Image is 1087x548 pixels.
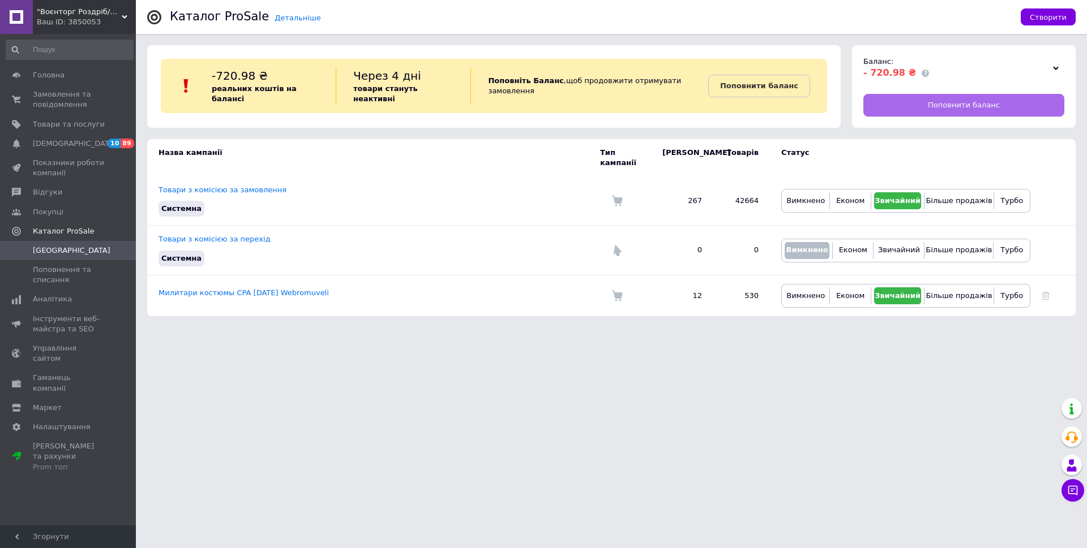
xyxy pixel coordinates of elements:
span: Вимкнено [786,196,825,205]
img: Комісія за замовлення [611,290,623,301]
a: Детальніше [275,14,321,22]
td: 530 [713,275,770,316]
div: Каталог ProSale [170,11,269,23]
button: Вимкнено [785,192,827,209]
a: Товари з комісією за перехід [159,235,271,243]
td: Статус [770,139,1030,176]
span: Вимкнено [786,291,825,300]
td: Назва кампанії [147,139,600,176]
span: Через 4 дні [353,69,421,83]
span: Більше продажів [926,245,992,254]
button: Турбо [997,192,1027,209]
span: Економ [836,196,865,205]
span: Замовлення та повідомлення [33,89,105,110]
span: - 720.98 ₴ [863,67,916,78]
input: Пошук [6,40,134,60]
span: Показники роботи компанії [33,158,105,178]
span: Створити [1030,13,1067,21]
span: -720.98 ₴ [212,69,268,83]
button: Чат з покупцем [1062,479,1084,502]
span: Поповнення та списання [33,265,105,285]
span: Покупці [33,207,63,217]
a: Поповнити баланс [708,75,810,97]
div: Ваш ID: 3850053 [37,17,136,27]
td: 12 [651,275,713,316]
span: Економ [839,245,867,254]
span: Системна [161,204,202,213]
span: Головна [33,70,65,80]
td: 267 [651,176,713,226]
span: Вимкнено [786,245,828,254]
b: Поповніть Баланс [488,76,563,85]
img: :exclamation: [178,77,195,94]
button: Більше продажів [927,242,990,259]
span: Маркет [33,403,62,413]
div: Prom топ [33,462,105,472]
a: Милитари костюмы CPA [DATE] Webromuveli [159,288,329,297]
button: Економ [833,287,867,304]
a: Товари з комісією за замовлення [159,185,286,194]
button: Більше продажів [927,192,990,209]
img: Комісія за перехід [611,245,623,256]
button: Вимкнено [785,242,829,259]
b: реальних коштів на балансі [212,84,297,103]
td: Тип кампанії [600,139,651,176]
span: Товари та послуги [33,119,105,130]
img: Комісія за замовлення [611,195,623,206]
div: , щоб продовжити отримувати замовлення [470,68,708,104]
b: товари стануть неактивні [353,84,418,103]
span: Поповнити баланс [928,100,1000,110]
span: Управління сайтом [33,343,105,364]
a: Видалити [1042,291,1050,300]
span: Системна [161,254,202,262]
td: 0 [651,226,713,275]
span: Інструменти веб-майстра та SEO [33,314,105,334]
button: Звичайний [876,242,921,259]
span: Звичайний [875,196,921,205]
button: Турбо [996,242,1027,259]
button: Вимкнено [785,287,827,304]
button: Більше продажів [927,287,990,304]
span: 10 [108,139,121,148]
button: Економ [833,192,867,209]
td: Товарів [713,139,770,176]
span: Баланс: [863,57,893,66]
span: Економ [836,291,865,300]
a: Поповнити баланс [863,94,1064,116]
span: Турбо [1000,196,1023,205]
span: Турбо [1000,291,1023,300]
span: Аналітика [33,294,72,304]
span: Більше продажів [926,291,992,300]
button: Економ [836,242,870,259]
button: Створити [1021,8,1076,25]
b: Поповнити баланс [720,81,798,90]
span: Звичайний [875,291,921,300]
span: Більше продажів [926,196,992,205]
span: Відгуки [33,187,62,197]
span: [GEOGRAPHIC_DATA] [33,245,110,256]
td: 0 [713,226,770,275]
td: [PERSON_NAME] [651,139,713,176]
span: "Воєнторг Роздріб/Опт": На варті вашої безпеки! [37,7,122,17]
span: [PERSON_NAME] та рахунки [33,441,105,472]
span: Гаманець компанії [33,373,105,393]
span: Турбо [1000,245,1023,254]
span: [DEMOGRAPHIC_DATA] [33,139,117,149]
span: Звичайний [878,245,920,254]
span: 89 [121,139,134,148]
button: Звичайний [874,192,922,209]
button: Звичайний [874,287,922,304]
button: Турбо [997,287,1027,304]
span: Налаштування [33,422,91,432]
span: Каталог ProSale [33,226,94,236]
td: 42664 [713,176,770,226]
